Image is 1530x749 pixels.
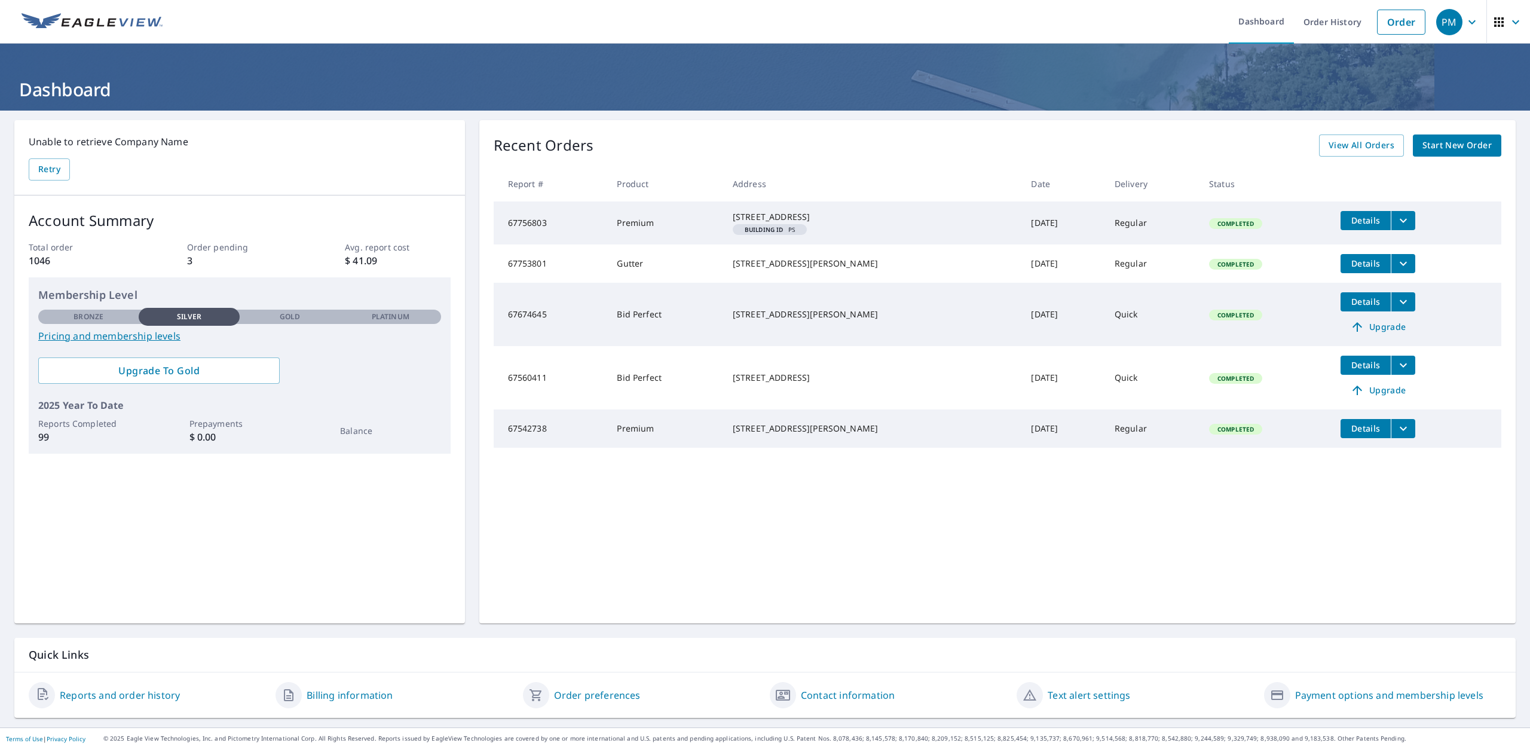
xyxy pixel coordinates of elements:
[1210,260,1261,268] span: Completed
[345,241,450,253] p: Avg. report cost
[1391,292,1415,311] button: filesDropdownBtn-67674645
[607,409,723,448] td: Premium
[1377,10,1425,35] a: Order
[29,158,70,181] button: Retry
[1348,296,1384,307] span: Details
[733,258,1012,270] div: [STREET_ADDRESS][PERSON_NAME]
[38,329,441,343] a: Pricing and membership levels
[1105,409,1199,448] td: Regular
[340,424,440,437] p: Balance
[103,734,1524,743] p: © 2025 Eagle View Technologies, Inc. and Pictometry International Corp. All Rights Reserved. Repo...
[494,283,608,346] td: 67674645
[187,241,292,253] p: Order pending
[738,227,802,233] span: PS
[187,253,292,268] p: 3
[1391,356,1415,375] button: filesDropdownBtn-67560411
[733,372,1012,384] div: [STREET_ADDRESS]
[74,311,103,322] p: Bronze
[1210,219,1261,228] span: Completed
[1105,244,1199,283] td: Regular
[1348,215,1384,226] span: Details
[47,735,85,743] a: Privacy Policy
[733,423,1012,435] div: [STREET_ADDRESS][PERSON_NAME]
[1436,9,1462,35] div: PM
[1021,201,1105,244] td: [DATE]
[494,201,608,244] td: 67756803
[1021,166,1105,201] th: Date
[22,13,163,31] img: EV Logo
[1295,688,1483,702] a: Payment options and membership levels
[29,210,451,231] p: Account Summary
[6,735,85,742] p: |
[1341,211,1391,230] button: detailsBtn-67756803
[307,688,393,702] a: Billing information
[1391,419,1415,438] button: filesDropdownBtn-67542738
[745,227,784,233] em: Building ID
[1048,688,1130,702] a: Text alert settings
[1348,383,1408,398] span: Upgrade
[1210,425,1261,433] span: Completed
[1341,356,1391,375] button: detailsBtn-67560411
[1341,419,1391,438] button: detailsBtn-67542738
[1341,317,1415,337] a: Upgrade
[1413,134,1501,157] a: Start New Order
[1021,409,1105,448] td: [DATE]
[607,244,723,283] td: Gutter
[801,688,895,702] a: Contact information
[177,311,202,322] p: Silver
[1210,311,1261,319] span: Completed
[1319,134,1404,157] a: View All Orders
[1105,346,1199,409] td: Quick
[1391,211,1415,230] button: filesDropdownBtn-67756803
[1329,138,1394,153] span: View All Orders
[38,417,139,430] p: Reports Completed
[494,346,608,409] td: 67560411
[723,166,1021,201] th: Address
[494,166,608,201] th: Report #
[607,283,723,346] td: Bid Perfect
[494,244,608,283] td: 67753801
[38,287,441,303] p: Membership Level
[494,134,594,157] p: Recent Orders
[1341,254,1391,273] button: detailsBtn-67753801
[607,201,723,244] td: Premium
[280,311,300,322] p: Gold
[1348,359,1384,371] span: Details
[1391,254,1415,273] button: filesDropdownBtn-67753801
[38,357,280,384] a: Upgrade To Gold
[1348,320,1408,334] span: Upgrade
[29,241,134,253] p: Total order
[1348,423,1384,434] span: Details
[345,253,450,268] p: $ 41.09
[1341,381,1415,400] a: Upgrade
[1021,244,1105,283] td: [DATE]
[1199,166,1331,201] th: Status
[1105,201,1199,244] td: Regular
[494,409,608,448] td: 67542738
[38,398,441,412] p: 2025 Year To Date
[60,688,180,702] a: Reports and order history
[554,688,641,702] a: Order preferences
[29,647,1501,662] p: Quick Links
[48,364,270,377] span: Upgrade To Gold
[1105,283,1199,346] td: Quick
[38,162,60,177] span: Retry
[6,735,43,743] a: Terms of Use
[1210,374,1261,383] span: Completed
[372,311,409,322] p: Platinum
[1021,283,1105,346] td: [DATE]
[1422,138,1492,153] span: Start New Order
[1105,166,1199,201] th: Delivery
[607,346,723,409] td: Bid Perfect
[733,308,1012,320] div: [STREET_ADDRESS][PERSON_NAME]
[189,417,290,430] p: Prepayments
[607,166,723,201] th: Product
[1348,258,1384,269] span: Details
[29,134,451,149] p: Unable to retrieve Company Name
[733,211,1012,223] div: [STREET_ADDRESS]
[29,253,134,268] p: 1046
[38,430,139,444] p: 99
[1341,292,1391,311] button: detailsBtn-67674645
[14,77,1516,102] h1: Dashboard
[1021,346,1105,409] td: [DATE]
